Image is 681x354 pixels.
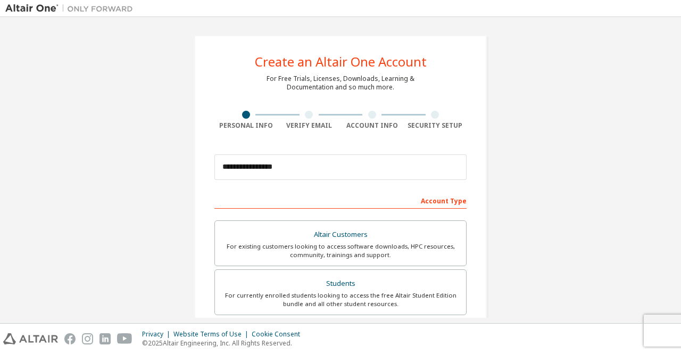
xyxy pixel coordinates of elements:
img: youtube.svg [117,333,132,344]
div: For existing customers looking to access software downloads, HPC resources, community, trainings ... [221,242,460,259]
img: facebook.svg [64,333,76,344]
div: Account Info [340,121,404,130]
div: Privacy [142,330,173,339]
div: Create an Altair One Account [255,55,427,68]
div: Cookie Consent [252,330,306,339]
img: linkedin.svg [99,333,111,344]
div: Verify Email [278,121,341,130]
img: instagram.svg [82,333,93,344]
p: © 2025 Altair Engineering, Inc. All Rights Reserved. [142,339,306,348]
div: Account Type [214,192,467,209]
img: Altair One [5,3,138,14]
div: Website Terms of Use [173,330,252,339]
div: Altair Customers [221,227,460,242]
div: For Free Trials, Licenses, Downloads, Learning & Documentation and so much more. [267,75,414,92]
div: Personal Info [214,121,278,130]
div: For currently enrolled students looking to access the free Altair Student Edition bundle and all ... [221,291,460,308]
div: Security Setup [404,121,467,130]
div: Students [221,276,460,291]
img: altair_logo.svg [3,333,58,344]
